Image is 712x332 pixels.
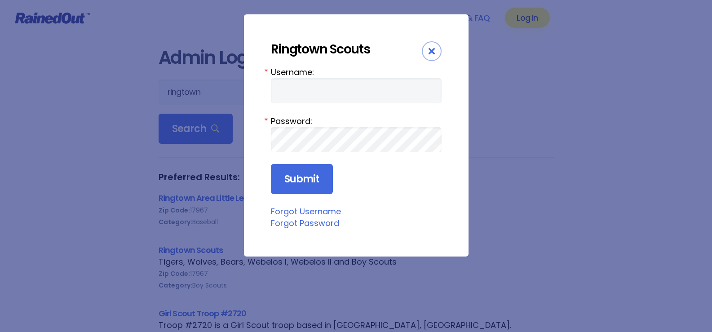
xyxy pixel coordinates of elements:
label: Password: [271,115,442,127]
div: Close [422,41,442,61]
a: Forgot Password [271,217,339,229]
input: Submit [271,164,333,195]
label: Username: [271,66,442,78]
div: Ringtown Scouts [271,41,422,57]
a: Forgot Username [271,206,341,217]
